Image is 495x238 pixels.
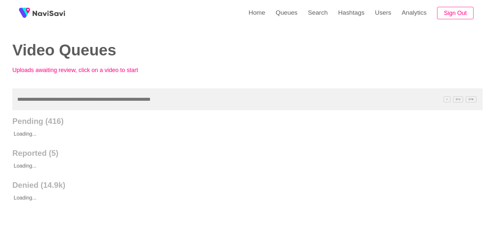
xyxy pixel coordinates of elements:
h2: Reported (5) [12,149,483,158]
h2: Pending (416) [12,117,483,126]
p: Uploads awaiting review, click on a video to start [12,67,156,74]
img: fireSpot [16,5,33,21]
p: Loading... [12,190,435,206]
img: fireSpot [33,10,65,16]
h2: Video Queues [12,42,238,59]
span: C^K [466,96,476,102]
span: / [444,96,450,102]
h2: Denied (14.9k) [12,181,483,190]
span: C^J [453,96,463,102]
p: Loading... [12,158,435,174]
button: Sign Out [437,7,474,20]
p: Loading... [12,126,435,142]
